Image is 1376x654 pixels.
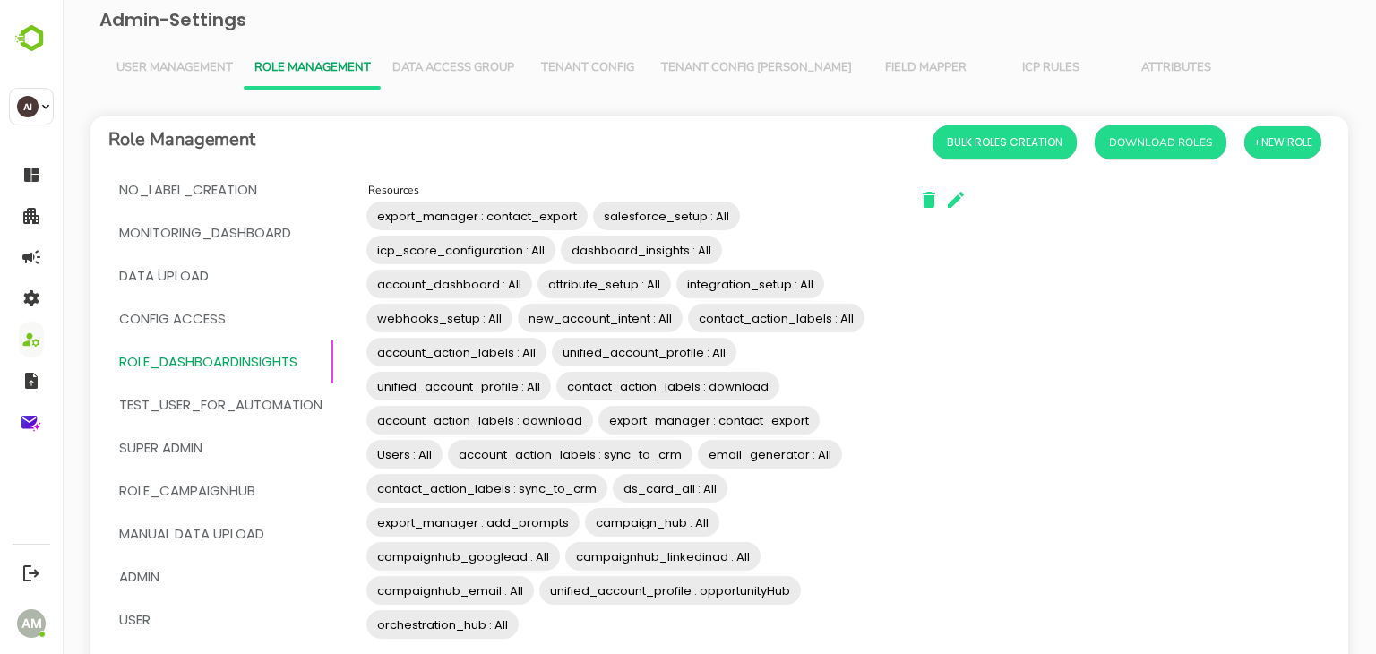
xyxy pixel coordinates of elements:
[56,608,88,632] span: User
[46,125,193,159] h6: Role Management
[1062,61,1165,75] span: Attributes
[530,206,677,227] span: salesforce_setup : All
[475,274,608,295] span: attribute_setup : All
[473,61,577,75] span: Tenant Config
[884,131,1000,154] span: Bulk Roles Creation
[330,61,451,75] span: Data Access Group
[304,615,456,635] span: orchestration_hub : All
[614,274,761,295] span: integration_setup : All
[304,240,493,261] span: icp_score_configuration : All
[56,565,97,589] span: Admin
[56,350,235,374] span: Role_DashboardInsights
[56,221,228,245] span: MONITORING_DASHBOARD
[56,522,202,546] span: Manual Data Upload
[304,478,545,499] span: contact_action_labels : sync_to_crm
[477,581,738,601] span: unified_account_profile : opportunityHub
[304,410,530,431] span: account_action_labels : download
[625,308,802,329] span: contact_action_labels : All
[56,479,193,503] span: ROLE_CAMPAIGNHUB
[536,410,757,431] span: export_manager : contact_export
[54,61,170,75] span: User Management
[56,393,260,417] span: Test_User_For_Automation
[17,609,46,638] div: AM
[489,342,674,363] span: unified_account_profile : All
[192,61,308,75] span: Role Management
[56,307,163,331] span: Config Access
[304,308,450,329] span: webhooks_setup : All
[304,546,497,567] span: campaignhub_googlead : All
[305,183,357,198] label: Resources
[304,376,488,397] span: unified_account_profile : All
[811,61,915,75] span: Field Mapper
[498,240,659,261] span: dashboard_insights : All
[522,512,657,533] span: campaign_hub : All
[503,546,698,567] span: campaignhub_linkedinad : All
[550,478,665,499] span: ds_card_all : All
[635,444,779,465] span: email_generator : All
[494,376,717,397] span: contact_action_labels : download
[304,581,471,601] span: campaignhub_email : All
[1032,125,1164,159] button: Download Roles
[598,61,789,75] span: Tenant Config [PERSON_NAME]
[936,61,1040,75] span: ICP Rules
[56,264,146,288] span: DATA UPLOAD
[17,96,39,117] div: AI
[1182,126,1259,159] button: +New Role
[56,436,140,460] span: Super Admin
[304,274,469,295] span: account_dashboard : All
[385,444,630,465] span: account_action_labels : sync_to_crm
[455,308,620,329] span: new_account_intent : All
[304,444,380,465] span: Users : All
[304,342,484,363] span: account_action_labels : All
[43,47,1270,90] div: Vertical tabs example
[9,22,55,56] img: BambooboxLogoMark.f1c84d78b4c51b1a7b5f700c9845e183.svg
[56,178,194,202] span: No_Label_Creation
[1191,131,1250,154] span: +New Role
[870,125,1014,159] button: Bulk Roles Creation
[304,512,517,533] span: export_manager : add_prompts
[304,206,525,227] span: export_manager : contact_export
[19,561,43,585] button: Logout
